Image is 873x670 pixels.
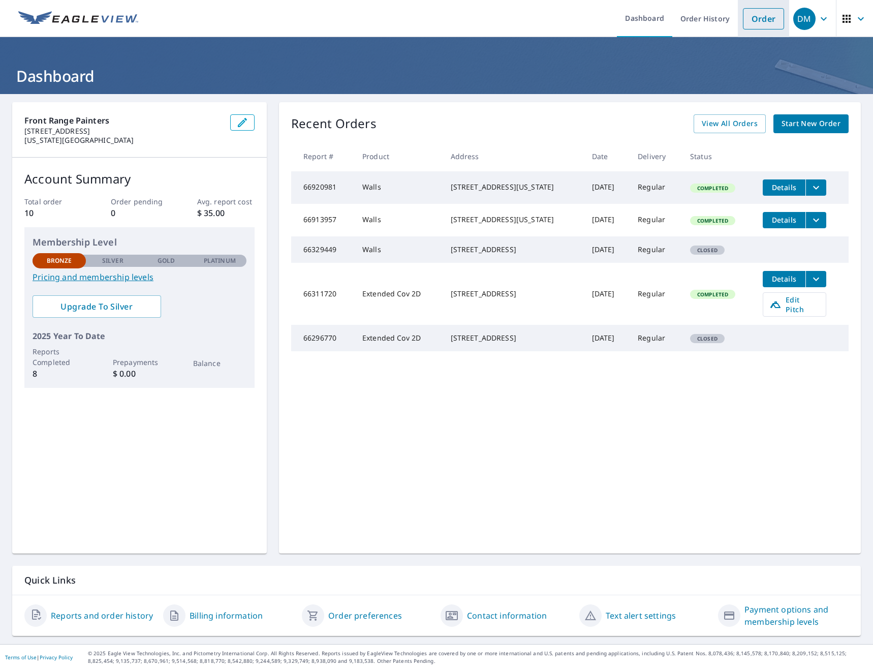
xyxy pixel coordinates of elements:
[763,271,805,287] button: detailsBtn-66311720
[291,263,354,325] td: 66311720
[24,136,222,145] p: [US_STATE][GEOGRAPHIC_DATA]
[630,236,682,263] td: Regular
[763,179,805,196] button: detailsBtn-66920981
[769,295,820,314] span: Edit Pitch
[451,245,576,255] div: [STREET_ADDRESS]
[805,271,826,287] button: filesDropdownBtn-66311720
[702,117,758,130] span: View All Orders
[584,204,630,236] td: [DATE]
[111,196,168,207] p: Order pending
[24,114,222,127] p: Front Range Painters
[18,11,138,26] img: EV Logo
[24,207,82,219] p: 10
[584,171,630,204] td: [DATE]
[805,212,826,228] button: filesDropdownBtn-66913957
[769,274,799,284] span: Details
[291,204,354,236] td: 66913957
[190,610,263,622] a: Billing information
[102,256,123,265] p: Silver
[24,574,849,587] p: Quick Links
[773,114,849,133] a: Start New Order
[451,215,576,225] div: [STREET_ADDRESS][US_STATE]
[354,171,443,204] td: Walls
[691,185,734,192] span: Completed
[763,292,826,317] a: Edit Pitch
[682,141,755,171] th: Status
[743,8,784,29] a: Order
[691,247,724,254] span: Closed
[33,235,246,249] p: Membership Level
[584,325,630,351] td: [DATE]
[354,141,443,171] th: Product
[451,289,576,299] div: [STREET_ADDRESS]
[630,204,682,236] td: Regular
[47,256,72,265] p: Bronze
[630,171,682,204] td: Regular
[113,368,166,380] p: $ 0.00
[33,330,246,342] p: 2025 Year To Date
[328,610,402,622] a: Order preferences
[630,325,682,351] td: Regular
[40,654,73,661] a: Privacy Policy
[33,295,161,318] a: Upgrade To Silver
[291,114,377,133] p: Recent Orders
[584,263,630,325] td: [DATE]
[291,236,354,263] td: 66329449
[691,291,734,298] span: Completed
[451,182,576,192] div: [STREET_ADDRESS][US_STATE]
[354,236,443,263] td: Walls
[158,256,175,265] p: Gold
[793,8,816,30] div: DM
[41,301,153,312] span: Upgrade To Silver
[113,357,166,368] p: Prepayments
[584,141,630,171] th: Date
[691,217,734,224] span: Completed
[606,610,676,622] a: Text alert settings
[763,212,805,228] button: detailsBtn-66913957
[5,654,37,661] a: Terms of Use
[33,346,86,368] p: Reports Completed
[193,358,246,369] p: Balance
[291,141,354,171] th: Report #
[24,196,82,207] p: Total order
[291,171,354,204] td: 66920981
[197,196,255,207] p: Avg. report cost
[354,204,443,236] td: Walls
[51,610,153,622] a: Reports and order history
[584,236,630,263] td: [DATE]
[33,271,246,283] a: Pricing and membership levels
[805,179,826,196] button: filesDropdownBtn-66920981
[443,141,584,171] th: Address
[12,66,861,86] h1: Dashboard
[769,182,799,192] span: Details
[24,170,255,188] p: Account Summary
[111,207,168,219] p: 0
[88,650,868,665] p: © 2025 Eagle View Technologies, Inc. and Pictometry International Corp. All Rights Reserved. Repo...
[744,603,849,628] a: Payment options and membership levels
[33,368,86,380] p: 8
[630,141,682,171] th: Delivery
[24,127,222,136] p: [STREET_ADDRESS]
[204,256,236,265] p: Platinum
[691,335,724,342] span: Closed
[197,207,255,219] p: $ 35.00
[782,117,840,130] span: Start New Order
[5,654,73,660] p: |
[291,325,354,351] td: 66296770
[630,263,682,325] td: Regular
[769,215,799,225] span: Details
[467,610,547,622] a: Contact information
[451,333,576,343] div: [STREET_ADDRESS]
[354,325,443,351] td: Extended Cov 2D
[354,263,443,325] td: Extended Cov 2D
[694,114,766,133] a: View All Orders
